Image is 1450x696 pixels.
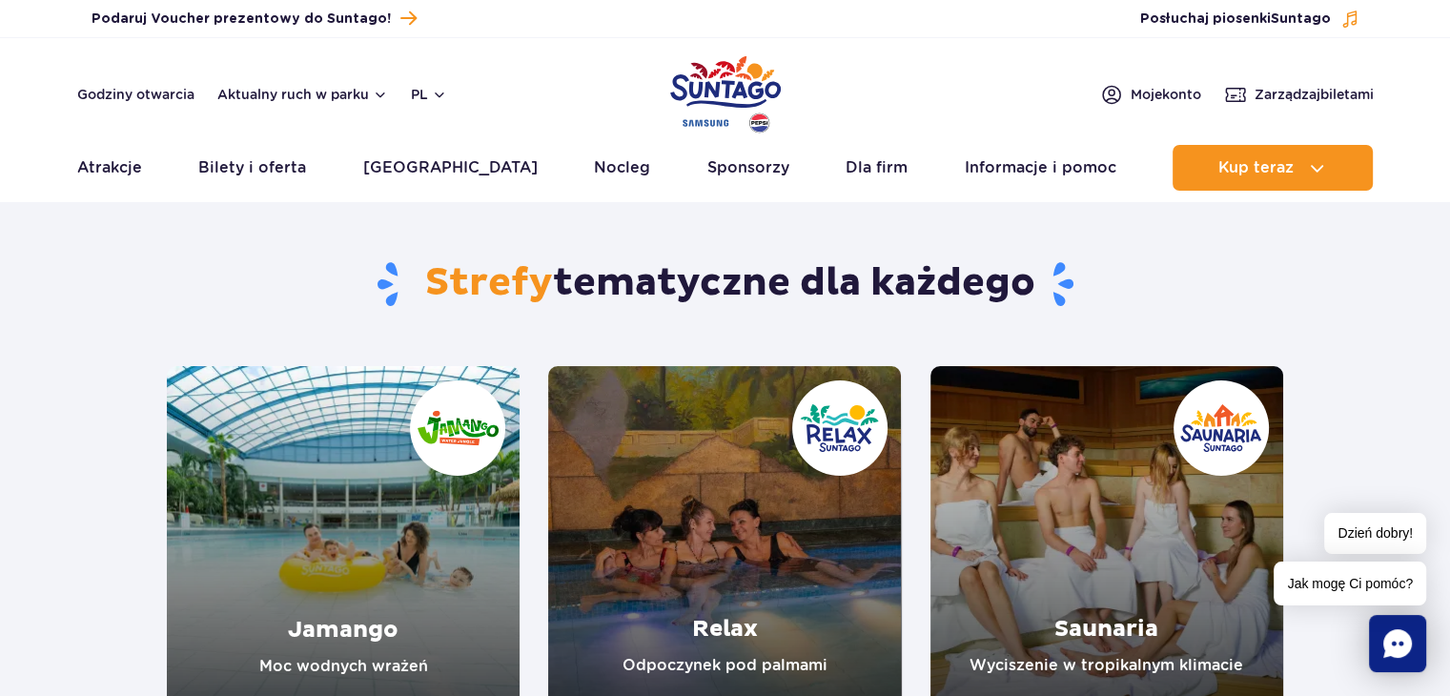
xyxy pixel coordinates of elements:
span: Kup teraz [1218,159,1294,176]
button: Posłuchaj piosenkiSuntago [1140,10,1359,29]
span: Zarządzaj biletami [1255,85,1374,104]
a: Sponsorzy [707,145,789,191]
span: Podaruj Voucher prezentowy do Suntago! [92,10,391,29]
div: Chat [1369,615,1426,672]
h1: tematyczne dla każdego [167,259,1283,309]
span: Jak mogę Ci pomóc? [1274,562,1426,605]
a: Bilety i oferta [198,145,306,191]
a: Nocleg [594,145,650,191]
span: Dzień dobry! [1324,513,1426,554]
button: Kup teraz [1173,145,1373,191]
span: Suntago [1271,12,1331,26]
span: Moje konto [1131,85,1201,104]
a: [GEOGRAPHIC_DATA] [363,145,538,191]
span: Posłuchaj piosenki [1140,10,1331,29]
a: Informacje i pomoc [965,145,1116,191]
a: Godziny otwarcia [77,85,194,104]
a: Zarządzajbiletami [1224,83,1374,106]
button: Aktualny ruch w parku [217,87,388,102]
a: Dla firm [846,145,908,191]
a: Atrakcje [77,145,142,191]
span: Strefy [425,259,553,307]
a: Podaruj Voucher prezentowy do Suntago! [92,6,417,31]
a: Park of Poland [670,48,781,135]
button: pl [411,85,447,104]
a: Mojekonto [1100,83,1201,106]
